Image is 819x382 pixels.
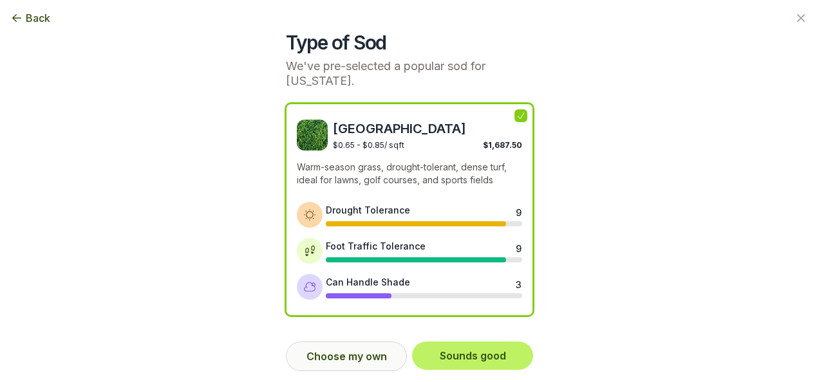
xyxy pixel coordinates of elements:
h2: Type of Sod [286,31,533,54]
img: Bermuda sod image [297,120,328,150]
span: [GEOGRAPHIC_DATA] [333,120,522,138]
span: $1,687.50 [483,140,522,150]
div: Foot Traffic Tolerance [326,239,426,253]
span: Back [26,10,50,26]
img: Foot traffic tolerance icon [303,244,316,257]
div: Can Handle Shade [326,275,410,289]
p: We've pre-selected a popular sod for [US_STATE]. [286,59,533,88]
button: Sounds good [412,341,533,370]
img: Drought tolerance icon [303,208,316,221]
img: Shade tolerance icon [303,280,316,293]
div: 9 [516,206,521,216]
button: Choose my own [286,341,407,371]
p: Warm-season grass, drought-tolerant, dense turf, ideal for lawns, golf courses, and sports fields [297,161,522,186]
span: $0.65 - $0.85 / sqft [333,140,404,150]
div: 3 [516,278,521,288]
div: 9 [516,242,521,252]
button: Back [10,10,50,26]
div: Drought Tolerance [326,203,410,217]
